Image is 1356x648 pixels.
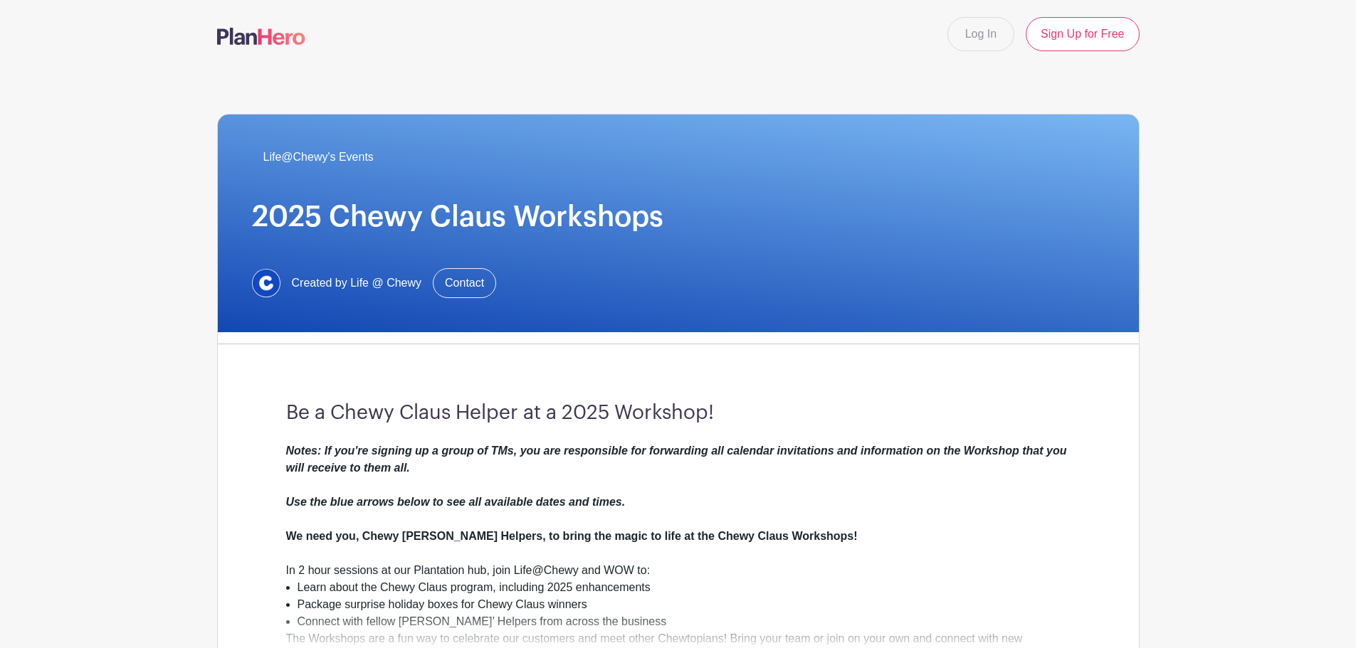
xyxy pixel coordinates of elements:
a: Sign Up for Free [1026,17,1139,51]
strong: We need you, Chewy [PERSON_NAME] Helpers, to bring the magic to life at the Chewy Claus Workshops! [286,530,858,542]
img: logo-507f7623f17ff9eddc593b1ce0a138ce2505c220e1c5a4e2b4648c50719b7d32.svg [217,28,305,45]
li: Connect with fellow [PERSON_NAME]’ Helpers from across the business [298,613,1071,630]
span: Created by Life @ Chewy [292,275,422,292]
div: In 2 hour sessions at our Plantation hub, join Life@Chewy and WOW to: [286,562,1071,579]
li: Package surprise holiday boxes for Chewy Claus winners [298,596,1071,613]
img: 1629734264472.jfif [252,269,280,297]
span: Life@Chewy's Events [263,149,374,166]
a: Log In [947,17,1014,51]
a: Contact [433,268,496,298]
em: Notes: If you're signing up a group of TMs, you are responsible for forwarding all calendar invit... [286,445,1067,508]
li: Learn about the Chewy Claus program, including 2025 enhancements [298,579,1071,596]
h1: 2025 Chewy Claus Workshops [252,200,1105,234]
h3: Be a Chewy Claus Helper at a 2025 Workshop! [286,401,1071,425]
